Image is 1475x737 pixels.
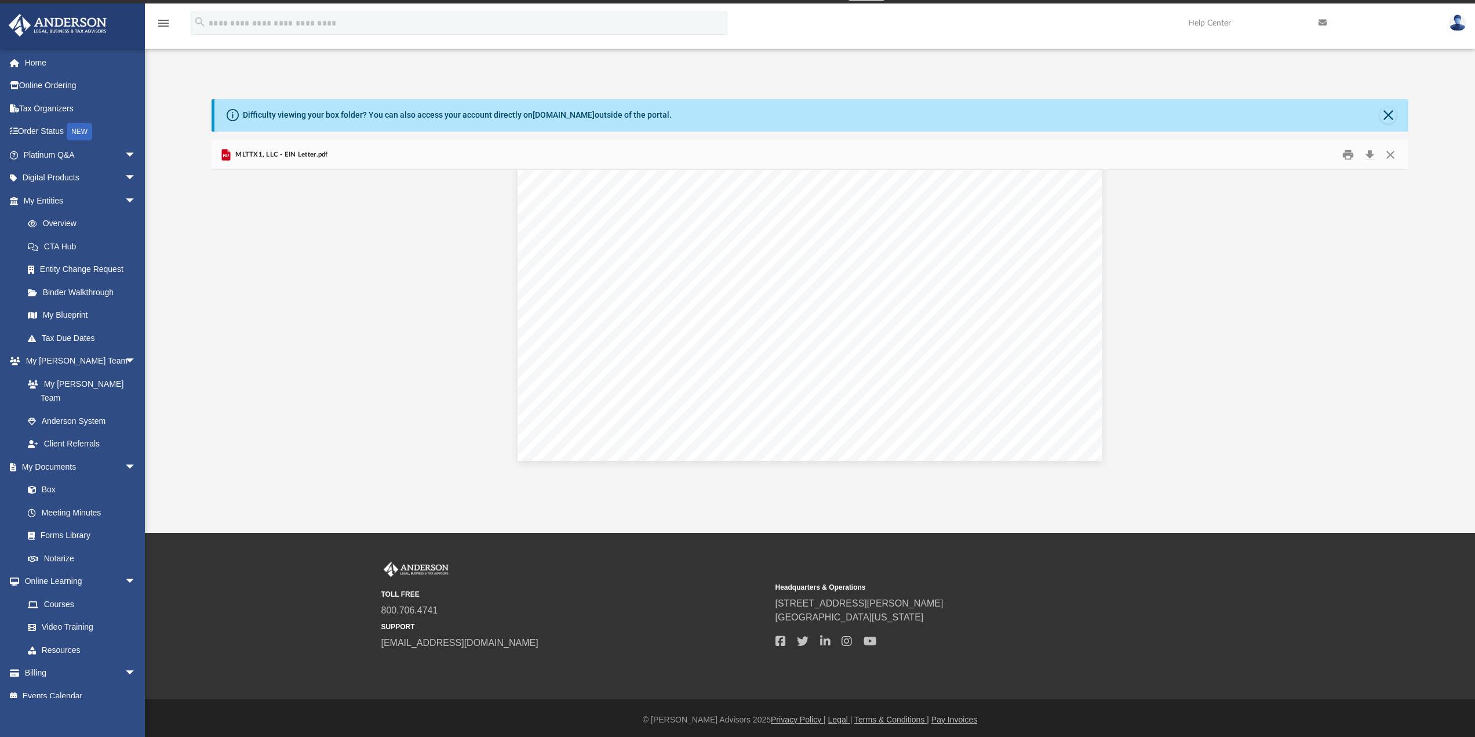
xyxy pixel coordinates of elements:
a: CTA Hub [16,235,154,258]
a: Terms & Conditions | [854,715,929,724]
a: My [PERSON_NAME] Team [16,372,142,409]
span: arrow_drop_down [125,189,148,213]
a: Anderson System [16,409,148,433]
a: Events Calendar [8,684,154,707]
a: Order StatusNEW [8,120,154,144]
a: Courses [16,593,148,616]
a: Privacy Policy | [771,715,826,724]
button: Close [1380,107,1396,124]
i: menu [156,16,170,30]
span: arrow_drop_down [125,662,148,685]
a: Box [16,478,142,502]
a: Client Referrals [16,433,148,456]
a: Tax Organizers [8,97,154,120]
a: [GEOGRAPHIC_DATA][US_STATE] [775,612,924,622]
img: Anderson Advisors Platinum Portal [381,562,451,577]
a: My Blueprint [16,304,148,327]
a: Online Ordering [8,74,154,97]
a: My Entitiesarrow_drop_down [8,189,154,212]
a: Digital Productsarrow_drop_down [8,166,154,190]
div: © [PERSON_NAME] Advisors 2025 [145,714,1475,726]
a: Home [8,51,154,74]
a: [EMAIL_ADDRESS][DOMAIN_NAME] [381,638,538,648]
i: search [194,16,206,28]
button: Download [1359,146,1380,164]
small: Headquarters & Operations [775,582,1161,593]
span: MLTTX1, LLC - EIN Letter.pdf [233,150,328,160]
span: arrow_drop_down [125,166,148,190]
a: Video Training [16,616,142,639]
button: Close [1380,146,1401,164]
small: TOLL FREE [381,589,767,600]
a: Billingarrow_drop_down [8,662,154,685]
button: Print [1336,146,1360,164]
a: Resources [16,638,148,662]
a: Overview [16,212,154,235]
div: Difficulty viewing your box folder? You can also access your account directly on outside of the p... [243,109,672,121]
a: Forms Library [16,524,142,547]
div: Document Viewer [212,170,1409,469]
img: User Pic [1449,14,1466,31]
a: menu [156,22,170,30]
img: Anderson Advisors Platinum Portal [5,14,110,37]
span: arrow_drop_down [125,350,148,373]
a: Meeting Minutes [16,501,148,524]
small: SUPPORT [381,622,767,632]
a: Platinum Q&Aarrow_drop_down [8,143,154,166]
a: Pay Invoices [931,715,977,724]
a: [STREET_ADDRESS][PERSON_NAME] [775,598,944,608]
a: My Documentsarrow_drop_down [8,455,148,478]
a: Notarize [16,547,148,570]
a: Entity Change Request [16,258,154,281]
span: arrow_drop_down [125,455,148,479]
div: NEW [67,123,92,140]
div: File preview [212,170,1409,469]
a: Tax Due Dates [16,326,154,350]
div: Preview [212,140,1409,470]
span: arrow_drop_down [125,143,148,167]
a: 800.706.4741 [381,605,438,615]
span: arrow_drop_down [125,570,148,594]
a: Online Learningarrow_drop_down [8,570,148,593]
a: Legal | [828,715,853,724]
a: [DOMAIN_NAME] [533,110,595,119]
a: My [PERSON_NAME] Teamarrow_drop_down [8,350,148,373]
a: Binder Walkthrough [16,281,154,304]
